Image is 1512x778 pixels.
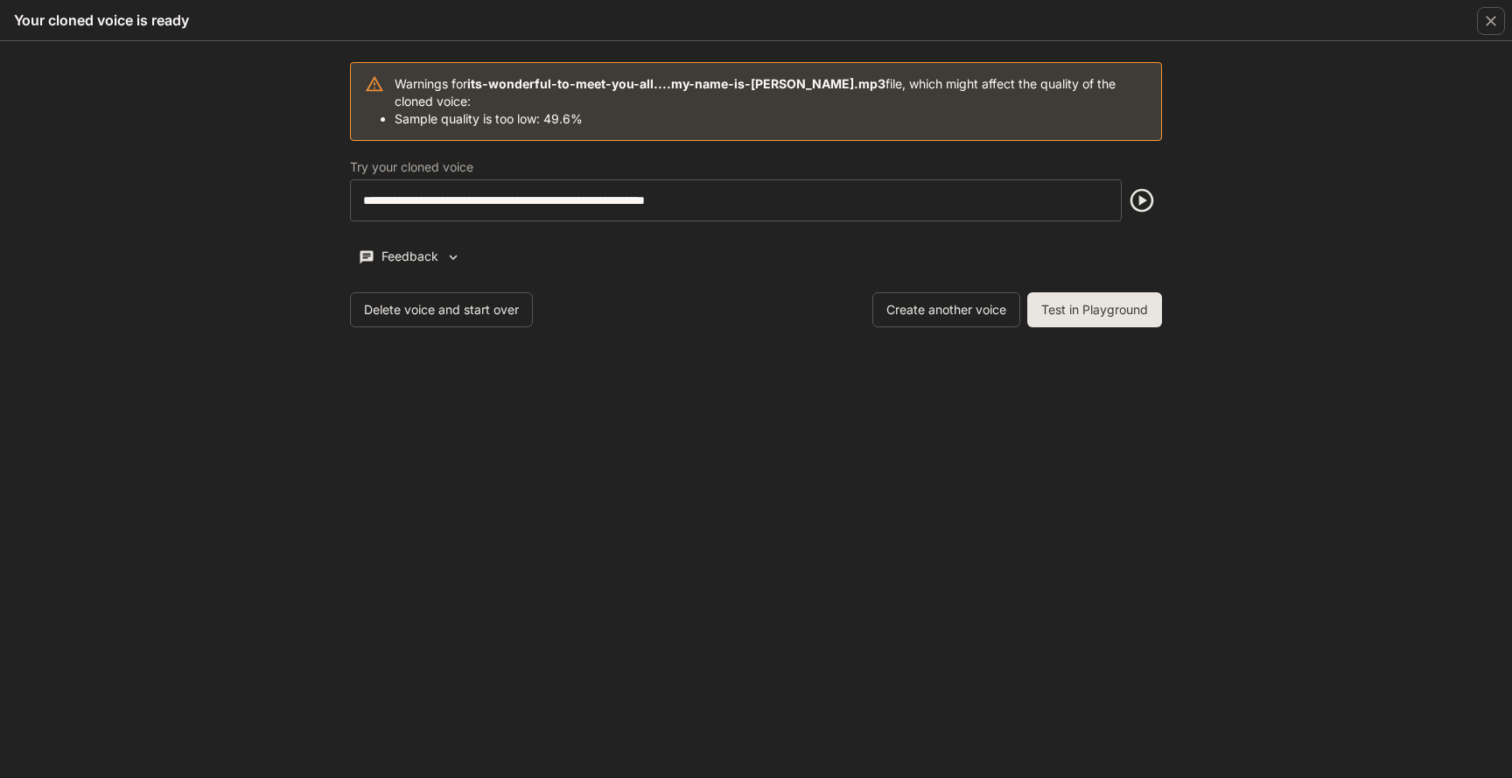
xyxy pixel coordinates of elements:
[350,292,533,327] button: Delete voice and start over
[1027,292,1162,327] button: Test in Playground
[467,76,885,91] b: its-wonderful-to-meet-you-all....my-name-is-[PERSON_NAME].mp3
[395,68,1147,135] div: Warnings for file, which might affect the quality of the cloned voice:
[395,110,1147,128] li: Sample quality is too low: 49.6%
[350,161,473,173] p: Try your cloned voice
[14,11,189,30] h5: Your cloned voice is ready
[872,292,1020,327] button: Create another voice
[350,242,469,271] button: Feedback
